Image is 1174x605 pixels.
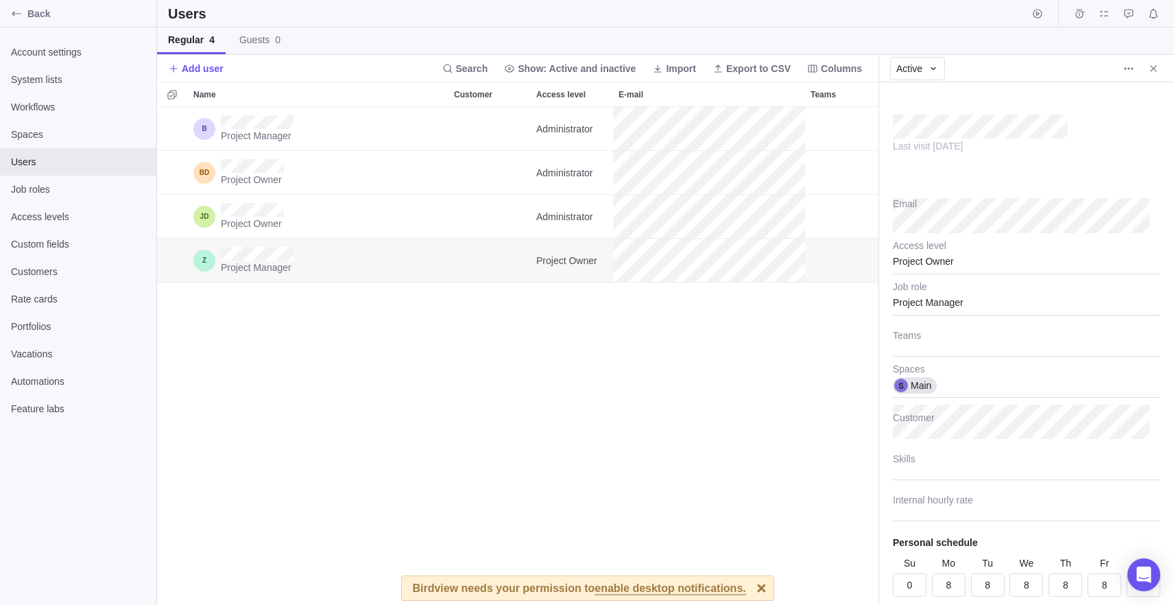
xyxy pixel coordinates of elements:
span: Project Owner [221,217,284,230]
a: Regular4 [157,27,226,54]
span: enable desktop notifications. [595,583,745,595]
div: Name [188,82,448,106]
div: Project Manager [893,281,1160,316]
div: Teams [805,82,887,106]
div: Name [188,195,448,239]
div: Access level [531,82,613,106]
div: Teams [805,195,887,239]
span: Regular [168,33,215,47]
span: Vacations [11,347,145,361]
span: Export to CSV [726,62,791,75]
div: Tu [971,556,1005,570]
span: System lists [11,73,145,86]
span: Automations [11,375,145,388]
div: Name [188,151,448,195]
div: zd [1092,96,1160,165]
span: Workflows [11,100,145,114]
div: We [1009,556,1043,570]
div: Access level [531,195,613,239]
span: 4 [209,34,215,45]
div: Teams [805,239,887,283]
span: Access level [536,88,586,102]
span: 0 [275,34,280,45]
div: grid [157,107,878,605]
a: Time logs [1070,10,1089,21]
span: Administrator [536,210,592,224]
span: Feature labs [11,402,145,416]
span: Columns [821,62,862,75]
div: Name [188,107,448,151]
span: Customers [11,265,145,278]
span: Name [193,88,216,102]
span: More actions [1119,59,1138,78]
div: Customer [448,151,531,195]
div: Personal schedule [893,536,978,549]
span: Columns [802,59,867,78]
div: Birdview needs your permission to [412,576,745,600]
div: Sa [1127,556,1160,570]
div: Name [188,239,448,283]
span: Access levels [11,210,145,224]
span: Account settings [11,45,145,59]
div: Customer [448,107,531,151]
span: Project Owner [536,254,597,268]
div: Administrator [531,107,613,150]
span: Show: Active and inactive [499,59,641,78]
span: Portfolios [11,320,145,333]
div: Teams [805,107,887,151]
a: Guests0 [228,27,291,54]
span: Time logs [1070,4,1089,23]
div: Administrator [531,151,613,194]
span: Add user [182,62,224,75]
div: Customer [448,82,531,106]
div: Teams [805,151,887,195]
span: Close [1144,59,1163,78]
span: Job roles [11,182,145,196]
span: Show: Active and inactive [518,62,636,75]
span: My assignments [1094,4,1114,23]
div: Fr [1088,556,1121,570]
span: Rate cards [11,292,145,306]
span: Selection mode [163,85,182,104]
div: Access level [531,107,613,151]
div: Access level [531,239,613,283]
div: Customer [448,195,531,239]
div: Administrator [531,195,613,238]
span: Approval requests [1119,4,1138,23]
span: Main [911,379,931,392]
span: Start timer [1028,4,1047,23]
span: Administrator [536,122,592,136]
span: Guests [239,33,280,47]
span: E-mail [619,88,643,102]
span: Add user [168,59,224,78]
div: E-mail [613,239,805,283]
span: Back [27,7,151,21]
span: Search [437,59,494,78]
a: Notifications [1144,10,1163,21]
div: E-mail [613,151,805,195]
a: Approval requests [1119,10,1138,21]
span: Notifications [1144,4,1163,23]
div: Th [1049,556,1082,570]
a: My assignments [1094,10,1114,21]
div: Su [893,556,926,570]
div: E-mail [613,107,805,151]
input: Internal hourly rate [893,487,1160,521]
span: Import [666,62,696,75]
div: E-mail [613,195,805,239]
span: Project Owner [221,173,284,187]
div: Project Owner [893,240,1160,274]
div: Last visit [DATE] [893,139,1078,153]
div: Project Owner [531,239,613,282]
span: Project Manager [221,261,293,274]
div: Mo [932,556,966,570]
h2: Users [168,4,209,23]
span: Active [896,62,922,75]
span: Export to CSV [707,59,796,78]
span: Users [11,155,145,169]
div: E-mail [613,82,805,106]
span: Spaces [11,128,145,141]
span: Project Manager [221,129,293,143]
span: Customer [454,88,492,102]
div: Open Intercom Messenger [1127,558,1160,591]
